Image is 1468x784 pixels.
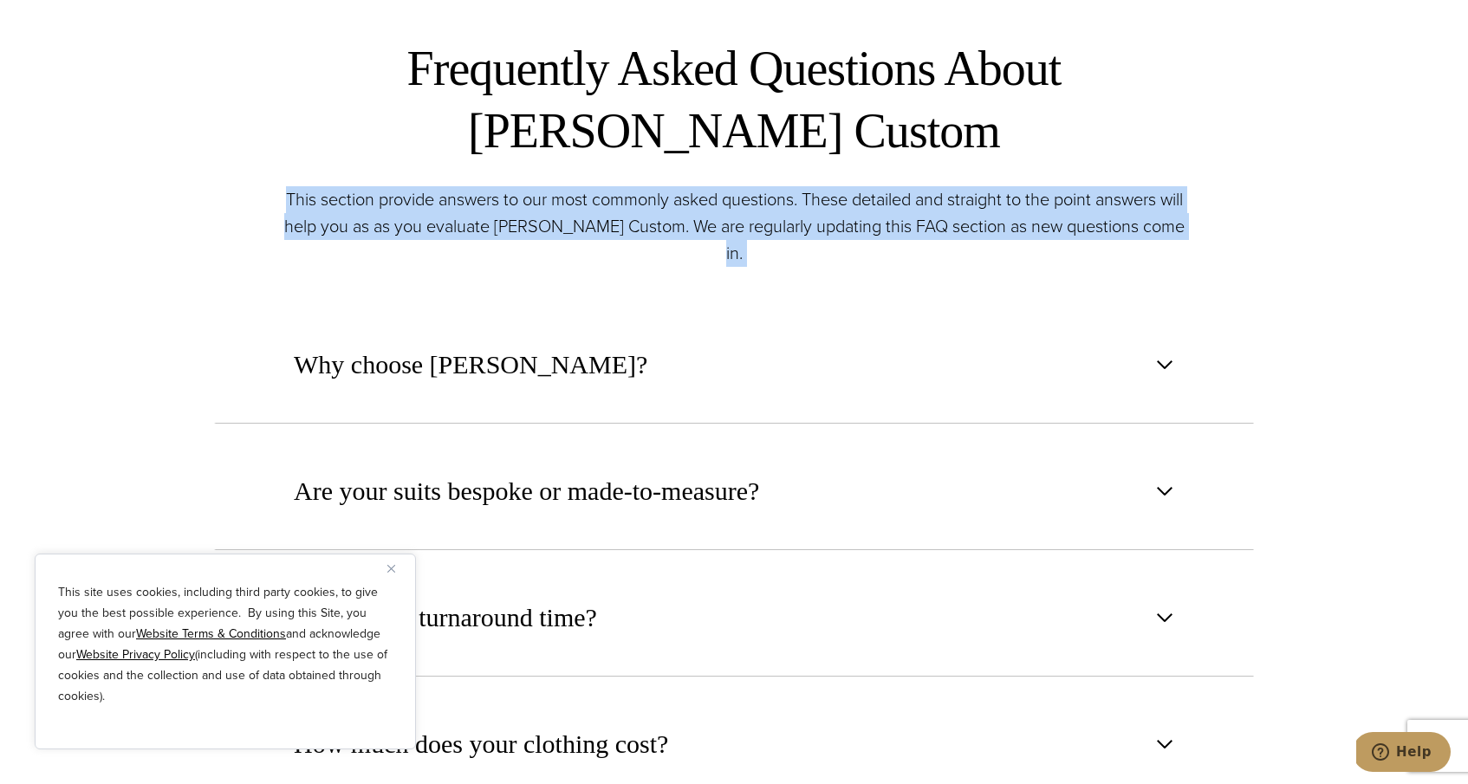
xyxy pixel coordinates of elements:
[76,645,195,664] a: Website Privacy Policy
[136,625,286,643] a: Website Terms & Conditions
[58,582,393,707] p: This site uses cookies, including third party cookies, to give you the best possible experience. ...
[275,186,1193,267] p: This section provide answers to our most commonly asked questions. These detailed and straight to...
[1356,732,1451,775] iframe: Opens a widget where you can chat to one of our agents
[294,472,759,510] span: Are your suits bespoke or made-to-measure?
[387,565,395,573] img: Close
[294,599,597,637] span: What is the turnaround time?
[214,432,1254,550] button: Are your suits bespoke or made-to-measure?
[387,558,408,579] button: Close
[294,725,668,763] span: How much does your clothing cost?
[275,37,1193,162] h2: Frequently Asked Questions About [PERSON_NAME] Custom
[294,346,647,384] span: Why choose [PERSON_NAME]?
[214,306,1254,424] button: Why choose [PERSON_NAME]?
[214,559,1254,677] button: What is the turnaround time?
